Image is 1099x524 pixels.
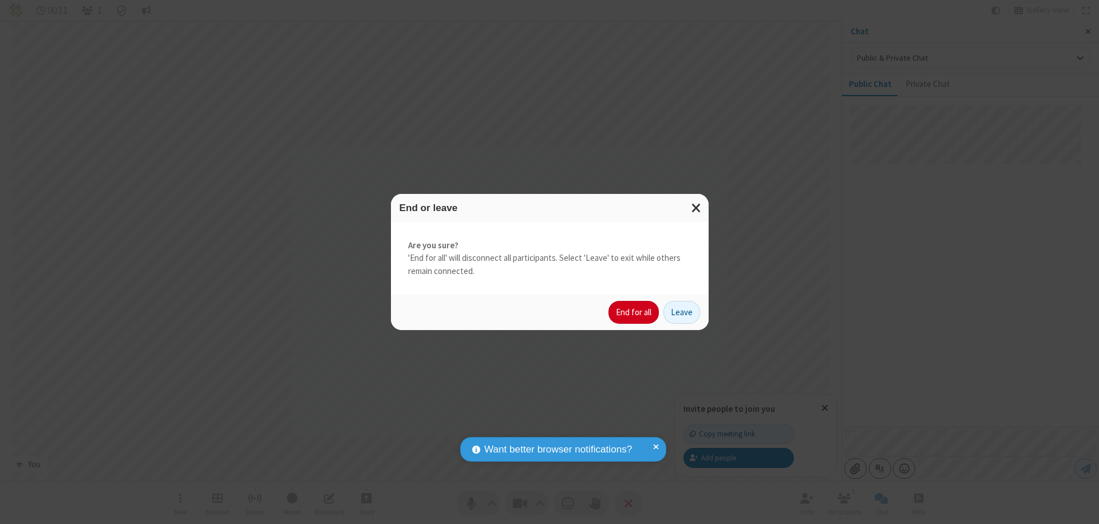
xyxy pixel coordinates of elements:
button: End for all [608,301,659,324]
strong: Are you sure? [408,239,691,252]
button: Close modal [685,194,709,222]
span: Want better browser notifications? [484,442,632,457]
div: 'End for all' will disconnect all participants. Select 'Leave' to exit while others remain connec... [391,222,709,295]
h3: End or leave [400,203,700,213]
button: Leave [663,301,700,324]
